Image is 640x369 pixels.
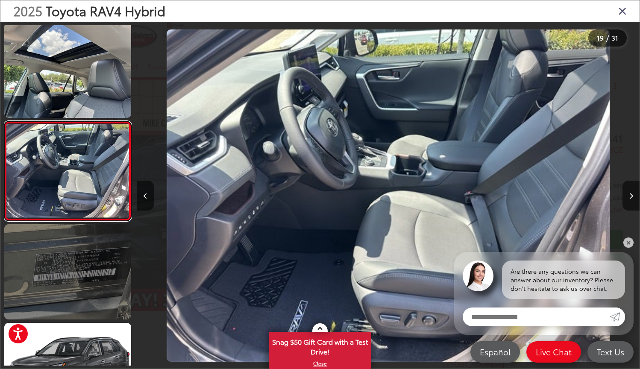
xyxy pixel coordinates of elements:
[611,33,618,42] span: 31
[605,35,610,41] span: /
[463,261,493,291] img: Agent profile photo
[610,307,625,326] a: Submit
[587,341,634,363] a: Text Us
[13,1,42,20] span: 2025
[46,1,165,20] span: Toyota RAV4 Hybrid
[526,341,581,363] a: Live Chat
[531,346,576,357] span: Live Chat
[270,333,370,359] span: Snag $50 Gift Card with a Test Drive!
[137,181,154,211] button: Previous image
[463,307,610,326] input: Enter your message
[618,5,627,16] i: Close gallery
[137,29,640,362] div: 2025 Toyota RAV4 Hybrid Hybrid Limited 18
[593,346,628,357] span: Text Us
[470,341,520,363] a: Español
[167,29,610,362] img: 2025 Toyota RAV4 Hybrid Hybrid Limited
[622,181,640,211] button: Next image
[476,346,515,357] span: Español
[5,124,130,218] img: 2025 Toyota RAV4 Hybrid Hybrid Limited
[502,261,625,299] div: Are there any questions we can answer about our inventory? Please don't hesitate to ask us over c...
[597,33,604,42] span: 19
[3,22,132,119] img: 2025 Toyota RAV4 Hybrid Hybrid Limited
